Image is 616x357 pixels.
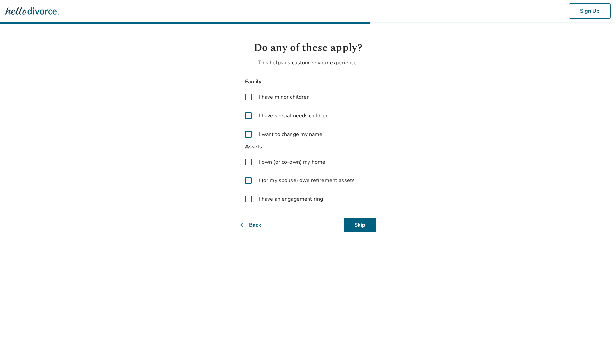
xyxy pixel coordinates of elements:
[240,77,376,86] span: Family
[259,195,323,203] span: I have an engagement ring
[259,93,310,101] span: I have minor children
[344,218,376,232] button: Skip
[583,325,616,357] iframe: Chat Widget
[259,158,326,166] span: I own (or co-own) my home
[240,40,376,56] h1: Do any of these apply?
[240,59,376,67] p: This helps us customize your experience.
[240,142,376,151] span: Assets
[5,4,59,18] img: Hello Divorce Logo
[259,130,323,138] span: I want to change my name
[569,3,611,19] button: Sign Up
[240,218,272,232] button: Back
[259,177,355,184] span: I (or my spouse) own retirement assets
[259,112,329,120] span: I have special needs children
